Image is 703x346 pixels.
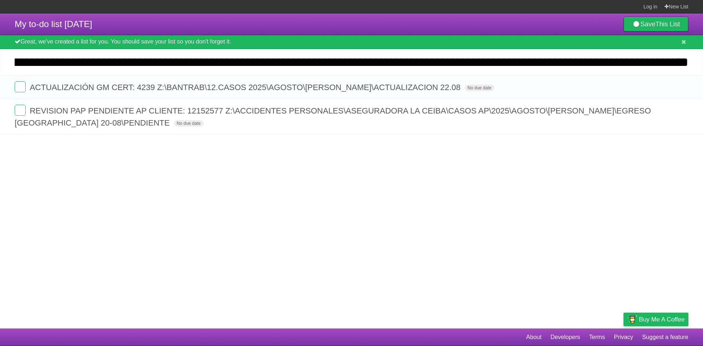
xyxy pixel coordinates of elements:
span: ACTUALIZACIÓN GM CERT: 4239 Z:\BANTRAB\12.CASOS 2025\AGOSTO\[PERSON_NAME]\ACTUALIZACION 22.08 [30,83,462,92]
a: SaveThis List [624,17,688,31]
img: Buy me a coffee [627,313,637,325]
a: Terms [589,330,605,344]
span: Buy me a coffee [639,313,685,326]
label: Done [15,105,26,116]
span: No due date [465,85,494,91]
a: Developers [550,330,580,344]
a: Privacy [614,330,633,344]
span: No due date [174,120,204,127]
a: About [526,330,542,344]
span: REVISION PAP PENDIENTE AP CLIENTE: 12152577 Z:\ACCIDENTES PERSONALES\ASEGURADORA LA CEIBA\CASOS A... [15,106,651,127]
a: Buy me a coffee [624,313,688,326]
label: Done [15,81,26,92]
b: This List [655,21,680,28]
span: My to-do list [DATE] [15,19,92,29]
a: Suggest a feature [642,330,688,344]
